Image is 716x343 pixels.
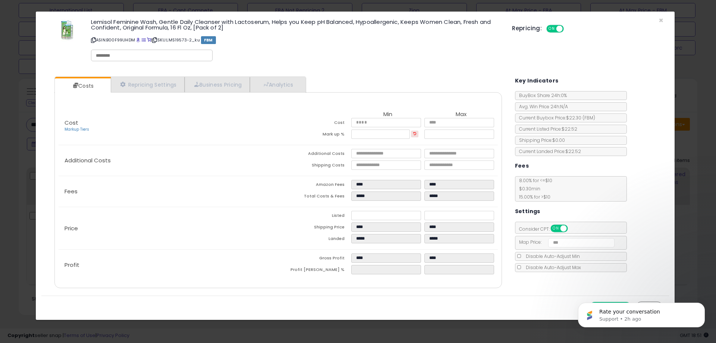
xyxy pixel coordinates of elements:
[659,15,663,26] span: ×
[65,127,89,132] a: Markup Tiers
[278,191,351,203] td: Total Costs & Fees
[522,253,580,259] span: Disable Auto-Adjust Min
[201,36,216,44] span: FBM
[147,37,151,43] a: Your listing only
[515,126,577,132] span: Current Listed Price: $22.52
[59,120,278,132] p: Cost
[547,26,556,32] span: ON
[278,149,351,160] td: Additional Costs
[582,115,595,121] span: ( FBM )
[551,225,560,232] span: ON
[250,77,305,92] a: Analytics
[59,188,278,194] p: Fees
[522,264,581,271] span: Disable Auto-Adjust Max
[278,234,351,246] td: Landed
[278,118,351,130] td: Cost
[91,19,501,30] h3: Lemisol Feminine Wash, Gentle Daily Cleanser with Lactoserum, Helps you Keep pH Balanced, Hypoall...
[278,222,351,234] td: Shipping Price
[278,130,351,141] td: Mark up %
[515,177,552,200] span: 8.00 % for <= $10
[59,158,278,163] p: Additional Costs
[351,111,424,118] th: Min
[515,226,578,232] span: Consider CPT:
[278,180,351,191] td: Amazon Fees
[515,137,565,143] span: Shipping Price: $0.00
[515,103,568,110] span: Avg. Win Price 24h: N/A
[185,77,250,92] a: Business Pricing
[515,207,540,216] h5: Settings
[136,37,140,43] a: BuyBox page
[278,211,351,222] td: Listed
[515,115,595,121] span: Current Buybox Price:
[566,225,578,232] span: OFF
[512,25,542,31] h5: Repricing:
[515,148,581,155] span: Current Landed Price: $22.52
[515,76,559,85] h5: Key Indicators
[278,253,351,265] td: Gross Profit
[55,19,78,41] img: 41LJ2ZdSX7L._SL60_.jpg
[91,34,501,46] p: ASIN: B00F99UHDM | SKU: LMS19573-2_ku
[515,194,550,200] span: 15.00 % for > $10
[278,265,351,277] td: Profit [PERSON_NAME] %
[55,78,110,93] a: Costs
[424,111,497,118] th: Max
[515,92,567,99] span: BuyBox Share 24h: 0%
[278,160,351,172] td: Shipping Costs
[59,262,278,268] p: Profit
[567,287,716,339] iframe: Intercom notifications message
[59,225,278,231] p: Price
[142,37,146,43] a: All offer listings
[515,239,615,245] span: Map Price:
[515,161,529,171] h5: Fees
[515,185,540,192] span: $0.30 min
[566,115,595,121] span: $22.30
[563,26,575,32] span: OFF
[111,77,185,92] a: Repricing Settings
